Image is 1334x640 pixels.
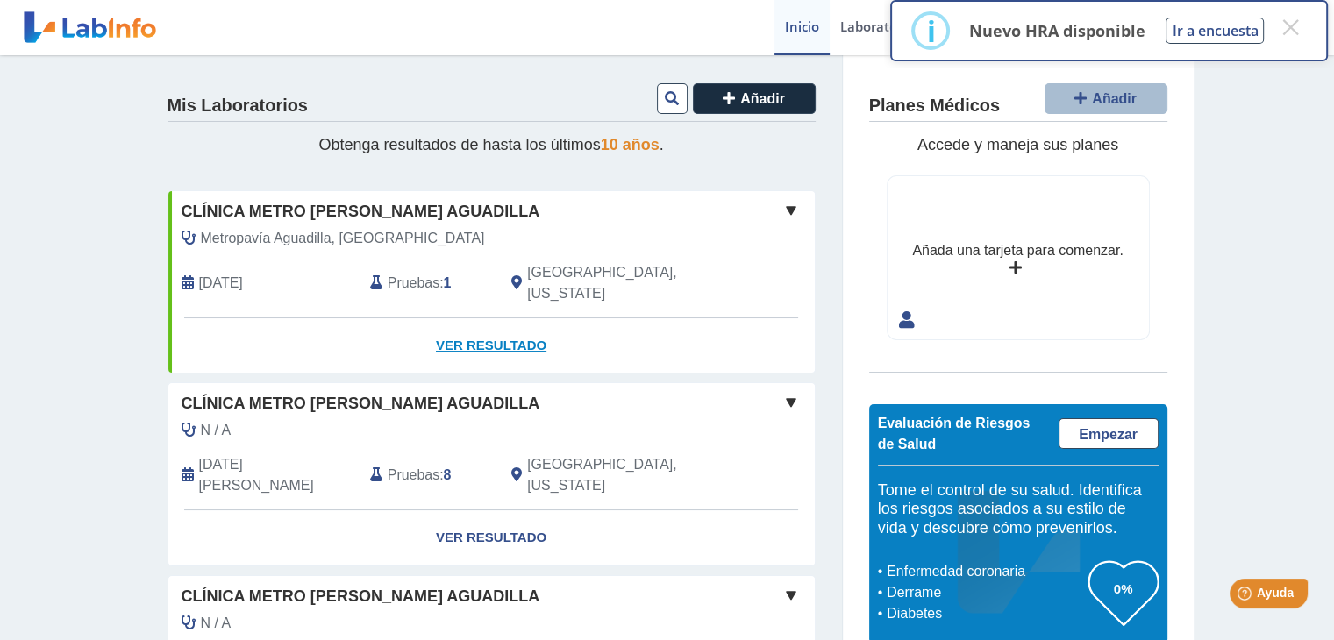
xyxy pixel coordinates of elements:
[917,136,1118,153] font: Accede y maneja sus planes
[926,11,935,50] font: i
[601,136,660,153] font: 10 años
[436,530,546,544] font: Ver resultado
[1045,83,1167,114] button: Añadir
[444,275,452,290] font: 1
[1092,91,1137,106] font: Añadir
[869,96,1000,115] font: Planes Médicos
[1079,427,1138,442] font: Empezar
[1172,21,1258,40] font: Ir a encuesta
[201,613,232,634] span: N / A
[878,481,1142,537] font: Tome el control de su salud. Identifica los riesgos asociados a su estilo de vida y descubre cómo...
[199,457,314,493] font: [DATE][PERSON_NAME]
[968,20,1145,41] font: Nuevo HRA disponible
[199,275,243,290] font: [DATE]
[318,136,600,153] font: Obtenga resultados de hasta los últimos
[887,606,942,621] font: Diabetes
[527,265,677,301] font: [GEOGRAPHIC_DATA], [US_STATE]
[1114,581,1133,596] font: 0%
[201,228,485,249] span: Metropavía Aguadilla, Laborato
[527,262,721,304] span: Aguadilla, Puerto Rico
[527,457,677,493] font: [GEOGRAPHIC_DATA], [US_STATE]
[388,467,439,482] font: Pruebas
[878,416,1031,452] font: Evaluación de Riesgos de Salud
[840,18,920,35] font: Laboratorios
[912,243,1123,258] font: Añada una tarjeta para comenzar.
[201,231,485,245] font: Metropavía Aguadilla, [GEOGRAPHIC_DATA]
[201,615,232,630] font: N / A
[660,136,664,153] font: .
[436,338,546,352] font: Ver resultado
[887,585,941,600] font: Derrame
[168,96,308,115] font: Mis Laboratorios
[199,273,243,294] span: 14 de octubre de 2025
[693,83,816,114] button: Añadir
[168,318,815,373] a: Ver resultado
[527,454,721,496] span: Aguadilla, Puerto Rico
[201,420,232,441] span: N / A
[388,275,439,290] font: Pruebas
[785,18,819,35] font: Inicio
[1059,418,1159,449] a: Empezar
[1280,5,1302,49] font: ×
[439,467,443,482] font: :
[182,587,540,605] font: Clínica Metro [PERSON_NAME] Aguadilla
[740,91,785,106] font: Añadir
[1166,18,1264,44] button: Ir a encuesta
[444,467,452,482] font: 8
[887,564,1025,579] font: Enfermedad coronaria
[439,275,443,290] font: :
[182,395,540,412] font: Clínica Metro [PERSON_NAME] Aguadilla
[1178,572,1315,621] iframe: Lanzador de widgets de ayuda
[1274,11,1306,43] button: Cerrar este diálogo
[182,203,540,220] font: Clínica Metro [PERSON_NAME] Aguadilla
[199,454,357,496] span: 16 de junio de 2025
[201,423,232,437] font: N / A
[168,510,815,565] a: Ver resultado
